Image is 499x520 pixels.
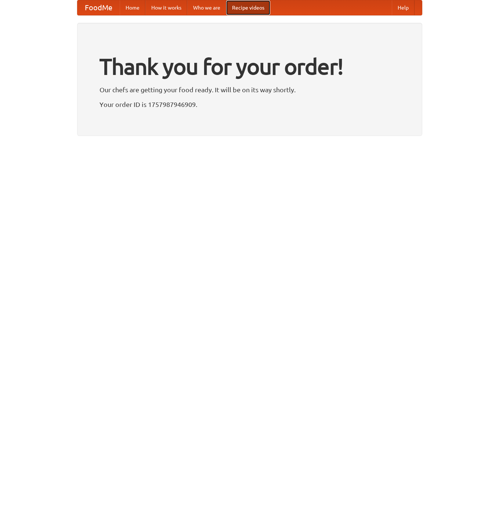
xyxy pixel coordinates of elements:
[120,0,145,15] a: Home
[100,49,400,84] h1: Thank you for your order!
[145,0,187,15] a: How it works
[226,0,270,15] a: Recipe videos
[100,99,400,110] p: Your order ID is 1757987946909.
[187,0,226,15] a: Who we are
[100,84,400,95] p: Our chefs are getting your food ready. It will be on its way shortly.
[392,0,415,15] a: Help
[77,0,120,15] a: FoodMe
